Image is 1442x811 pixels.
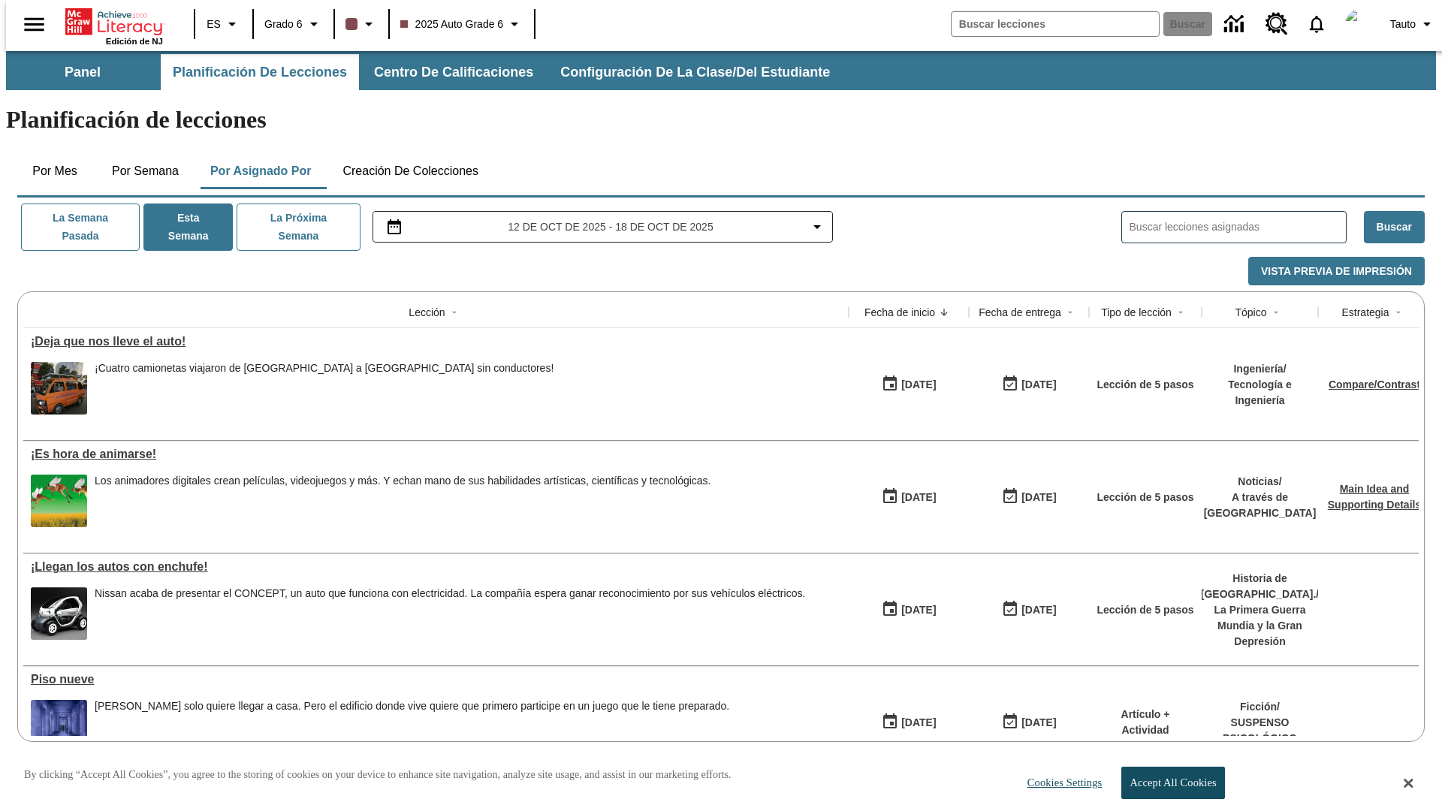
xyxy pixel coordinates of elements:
button: 10/13/25: Último día en que podrá accederse la lección [997,708,1061,737]
input: Buscar lecciones asignadas [1130,216,1346,238]
button: Buscar [1364,211,1425,243]
div: Piso nueve [31,673,841,686]
button: Sort [935,303,953,321]
button: Por asignado por [198,153,324,189]
button: 10/13/25: Último día en que podrá accederse la lección [997,595,1061,624]
a: ¡Es hora de animarse!, Lecciones [31,448,841,461]
div: Subbarra de navegación [6,54,843,90]
button: Grado: Grado 6, Elige un grado [258,11,329,38]
a: Piso nueve, Lecciones [31,673,841,686]
div: Los animadores digitales crean películas, videojuegos y más. Y echan mano de sus habilidades artí... [95,475,711,487]
a: Centro de información [1215,4,1256,45]
div: ¡Es hora de animarse! [31,448,841,461]
button: Escoja un nuevo avatar [1336,5,1384,44]
button: Perfil/Configuración [1384,11,1442,38]
button: El color de la clase es café oscuro. Cambiar el color de la clase. [339,11,384,38]
a: Main Idea and Supporting Details [1328,483,1421,511]
span: 2025 Auto Grade 6 [400,17,504,32]
img: Avatar [1345,9,1375,39]
div: Ben solo quiere llegar a casa. Pero el edificio donde vive quiere que primero participe en un jue... [95,700,729,752]
button: Planificación de lecciones [161,54,359,90]
button: Abrir el menú lateral [12,2,56,47]
button: Close [1404,776,1413,790]
button: Clase: 2025 Auto Grade 6, Selecciona una clase [394,11,530,38]
p: La Primera Guerra Mundia y la Gran Depresión [1201,602,1319,650]
div: Tópico [1235,305,1266,320]
span: ES [207,17,221,32]
img: Un prototipo del Nissan CONCEPT, un vehículo eléctrico de dos plazas parecido a un kart. Los vehí... [31,587,87,640]
img: Un pasillo oscuro conduce a un viejo ascensor en uno de los pisos de un edificio de apartamentos ... [31,700,87,752]
button: Cookies Settings [1014,767,1108,798]
a: ¡Llegan los autos con enchufe!, Lecciones [31,560,841,574]
div: Nissan acaba de presentar el CONCEPT, un auto que funciona con electricidad. La compañía espera g... [95,587,805,600]
button: Creación de colecciones [330,153,490,189]
button: Sort [1267,303,1285,321]
p: Ficción / [1209,699,1311,715]
a: ¡Deja que nos lleve el auto!, Lecciones [31,335,841,348]
div: Fecha de entrega [979,305,1061,320]
p: Lección de 5 pasos [1097,377,1193,393]
div: ¡Cuatro camionetas viajaron de Italia a China sin conductores! [95,362,554,415]
a: Compare/Contrast [1329,378,1420,390]
h1: Planificación de lecciones [6,106,1436,134]
div: [DATE] [901,375,936,394]
p: Lección de 5 pasos [1097,602,1193,618]
a: Centro de recursos, Se abrirá en una pestaña nueva. [1256,4,1297,44]
button: Por mes [17,153,92,189]
a: Portada [65,7,163,37]
p: Historia de [GEOGRAPHIC_DATA]. / [1201,571,1319,602]
div: Los animadores digitales crean películas, videojuegos y más. Y echan mano de sus habilidades artí... [95,475,711,527]
span: 12 de oct de 2025 - 18 de oct de 2025 [508,219,713,235]
p: Noticias / [1204,474,1317,490]
div: Nissan acaba de presentar el CONCEPT, un auto que funciona con electricidad. La compañía espera g... [95,587,805,640]
div: Portada [65,5,163,46]
button: Panel [8,54,158,90]
div: [DATE] [901,713,936,732]
button: 10/13/25: Primer día en que estuvo disponible la lección [876,595,941,624]
button: Accept All Cookies [1121,767,1224,799]
p: By clicking “Accept All Cookies”, you agree to the storing of cookies on your device to enhance s... [24,767,732,782]
div: Tipo de lección [1101,305,1172,320]
p: A través de [GEOGRAPHIC_DATA] [1204,490,1317,521]
button: La semana pasada [21,204,140,251]
p: Ingeniería / [1209,361,1311,377]
span: Tauto [1390,17,1416,32]
p: [PERSON_NAME] solo quiere llegar a casa. Pero el edificio donde vive quiere que primero participe... [95,700,729,713]
div: [DATE] [1021,488,1056,507]
span: Planificación de lecciones [173,64,347,81]
button: Sort [1061,303,1079,321]
div: ¡Deja que nos lleve el auto! [31,335,841,348]
button: 10/13/25: Último día en que podrá accederse la lección [997,370,1061,399]
button: 10/13/25: Primer día en que estuvo disponible la lección [876,708,941,737]
img: Una furgoneta sin conductor con pasajeros circulando por una calle. [31,362,87,415]
div: Estrategia [1341,305,1389,320]
p: Tecnología e Ingeniería [1209,377,1311,409]
span: Grado 6 [264,17,303,32]
div: Lección [409,305,445,320]
button: 10/13/25: Primer día en que estuvo disponible la lección [876,483,941,511]
button: Sort [445,303,463,321]
p: Lección de 5 pasos [1097,490,1193,505]
span: Panel [65,64,101,81]
a: Notificaciones [1297,5,1336,44]
svg: Collapse Date Range Filter [808,218,826,236]
button: La próxima semana [237,204,360,251]
p: SUSPENSO PSICOLÓGICO [1209,715,1311,746]
div: ¡Llegan los autos con enchufe! [31,560,841,574]
div: [DATE] [1021,713,1056,732]
span: Edición de NJ [106,37,163,46]
input: Buscar campo [952,12,1159,36]
button: Sort [1172,303,1190,321]
button: Configuración de la clase/del estudiante [548,54,842,90]
span: Configuración de la clase/del estudiante [560,64,830,81]
img: cuatro canguros con alas blancas sobre un fondo verde y volando sobre un campo de plantas amarillas [31,475,87,527]
p: Artículo + Actividad [1097,707,1194,738]
div: [DATE] [901,488,936,507]
button: Esta semana [143,204,233,251]
button: Por semana [100,153,191,189]
div: [DATE] [1021,375,1056,394]
button: Lenguaje: ES, Selecciona un idioma [200,11,248,38]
